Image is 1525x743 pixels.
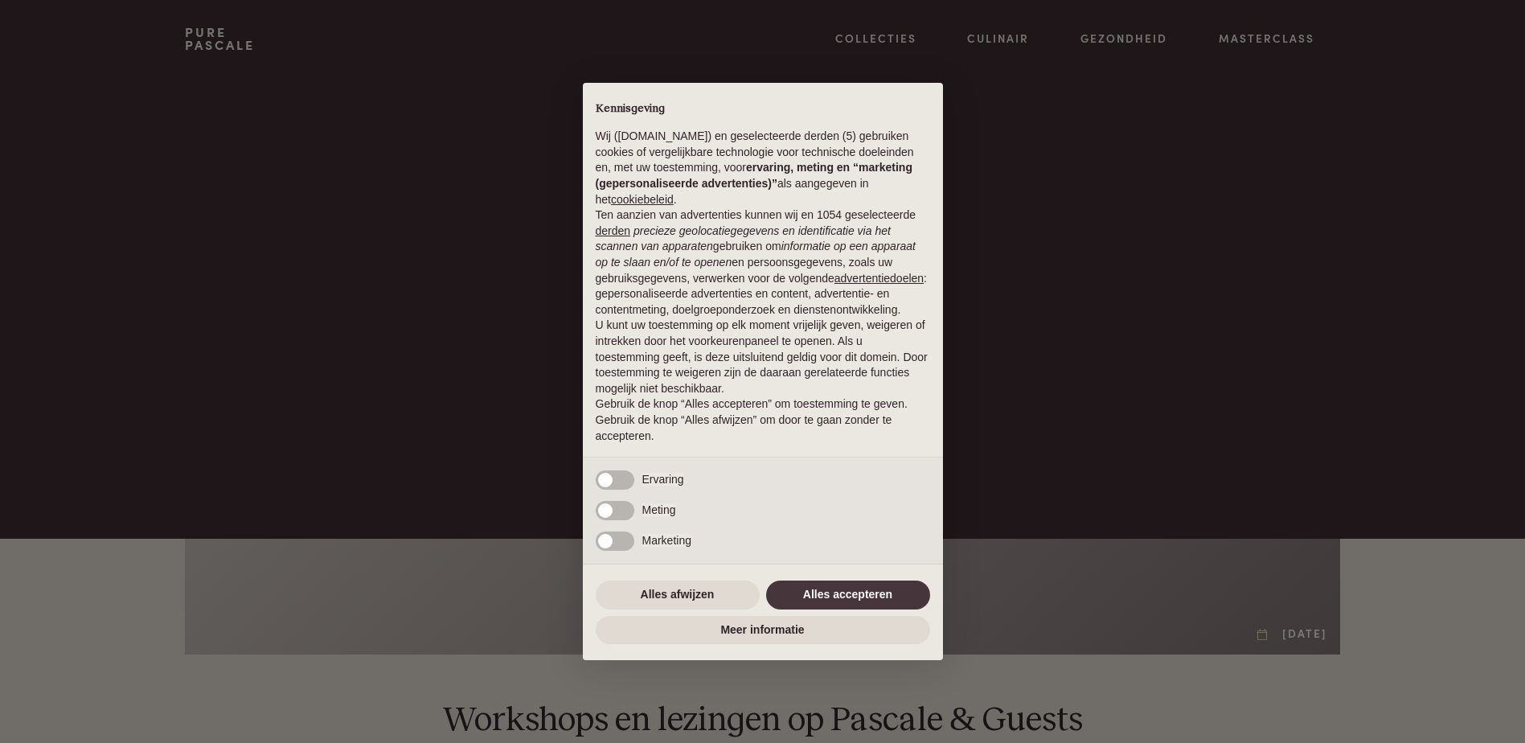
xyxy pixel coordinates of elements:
[596,207,930,318] p: Ten aanzien van advertenties kunnen wij en 1054 geselecteerde gebruiken om en persoonsgegevens, z...
[596,318,930,396] p: U kunt uw toestemming op elk moment vrijelijk geven, weigeren of intrekken door het voorkeurenpan...
[596,240,916,269] em: informatie op een apparaat op te slaan en/of te openen
[596,224,631,240] button: derden
[766,581,930,610] button: Alles accepteren
[596,616,930,645] button: Meer informatie
[611,193,674,206] a: cookiebeleid
[596,581,760,610] button: Alles afwijzen
[596,161,912,190] strong: ervaring, meting en “marketing (gepersonaliseerde advertenties)”
[596,129,930,207] p: Wij ([DOMAIN_NAME]) en geselecteerde derden (5) gebruiken cookies of vergelijkbare technologie vo...
[834,271,924,287] button: advertentiedoelen
[642,473,684,486] span: Ervaring
[642,534,691,547] span: Marketing
[596,396,930,444] p: Gebruik de knop “Alles accepteren” om toestemming te geven. Gebruik de knop “Alles afwijzen” om d...
[642,503,676,516] span: Meting
[596,224,891,253] em: precieze geolocatiegegevens en identificatie via het scannen van apparaten
[596,102,930,117] h2: Kennisgeving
